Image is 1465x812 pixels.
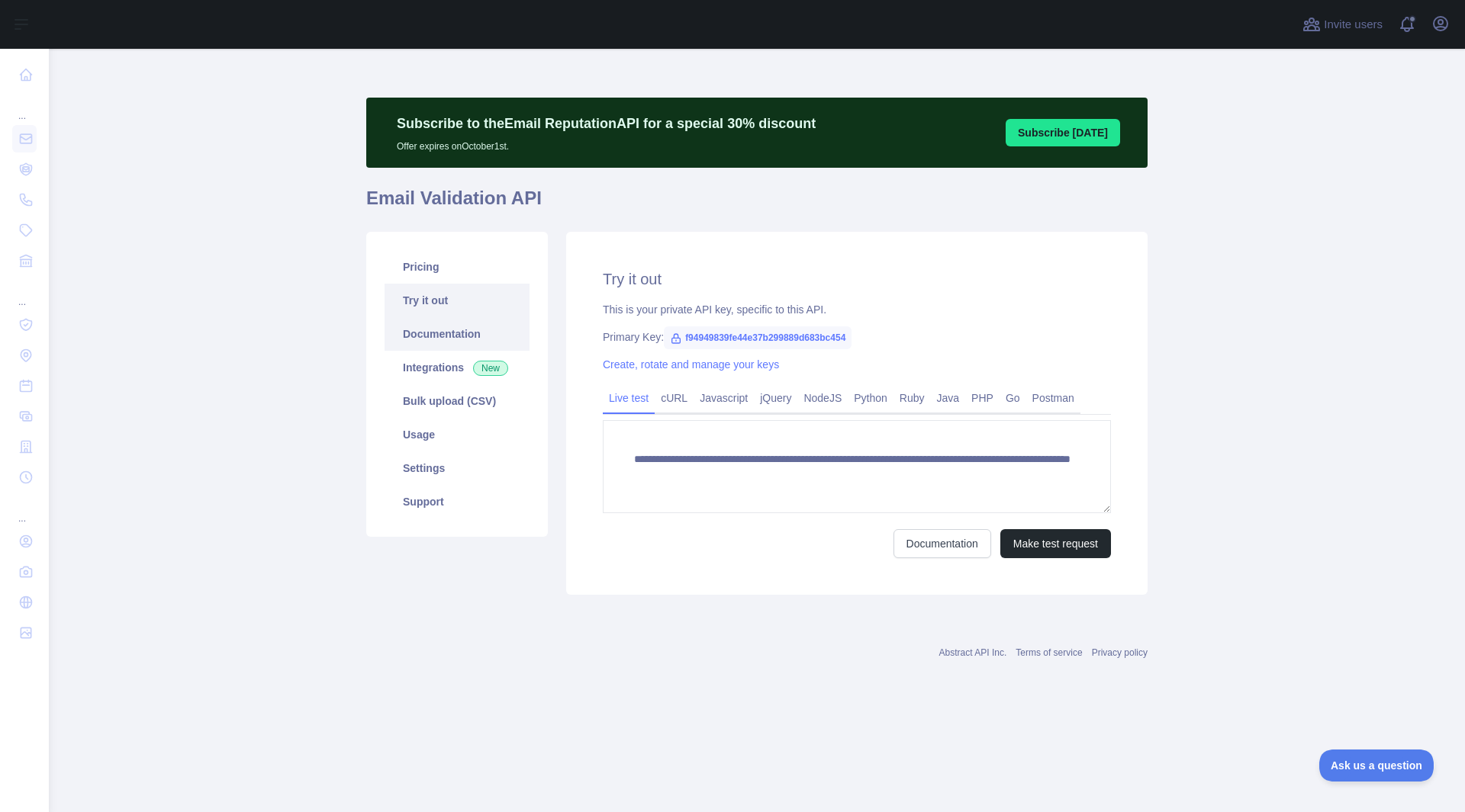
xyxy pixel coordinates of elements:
[385,317,530,351] a: Documentation
[1016,647,1082,658] a: Terms of service
[754,386,797,410] a: jQuery
[12,278,37,308] div: ...
[603,302,1111,317] div: This is your private API key, specific to this API.
[397,113,816,134] p: Subscribe to the Email Reputation API for a special 30 % discount
[1000,529,1111,558] button: Make test request
[965,386,1000,410] a: PHP
[1006,119,1120,146] button: Subscribe [DATE]
[603,386,655,410] a: Live test
[1000,386,1026,410] a: Go
[12,91,37,122] div: ...
[603,358,779,371] a: Create, rotate and manage your keys
[1092,647,1148,658] a: Privacy policy
[473,361,508,376] span: New
[694,386,754,410] a: Javascript
[1299,12,1386,37] button: Invite users
[366,186,1148,223] h1: Email Validation API
[385,384,530,418] a: Bulk upload (CSV)
[893,529,991,558] a: Documentation
[385,418,530,451] a: Usage
[385,284,530,317] a: Try it out
[655,386,694,410] a: cURL
[1324,16,1383,34] span: Invite users
[603,329,1111,345] div: Primary Key:
[931,386,966,410] a: Java
[385,451,530,485] a: Settings
[939,647,1007,658] a: Abstract API Inc.
[385,250,530,284] a: Pricing
[12,494,37,525] div: ...
[848,386,893,410] a: Python
[797,386,848,410] a: NodeJS
[385,485,530,518] a: Support
[603,268,1111,290] h2: Try it out
[1026,386,1080,410] a: Postman
[385,351,530,384] a: Integrations New
[397,134,816,152] p: Offer expires on October 1st.
[1319,749,1434,782] iframe: Toggle Customer Support
[664,326,852,349] span: f94949839fe44e37b299889d683bc454
[893,386,931,410] a: Ruby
